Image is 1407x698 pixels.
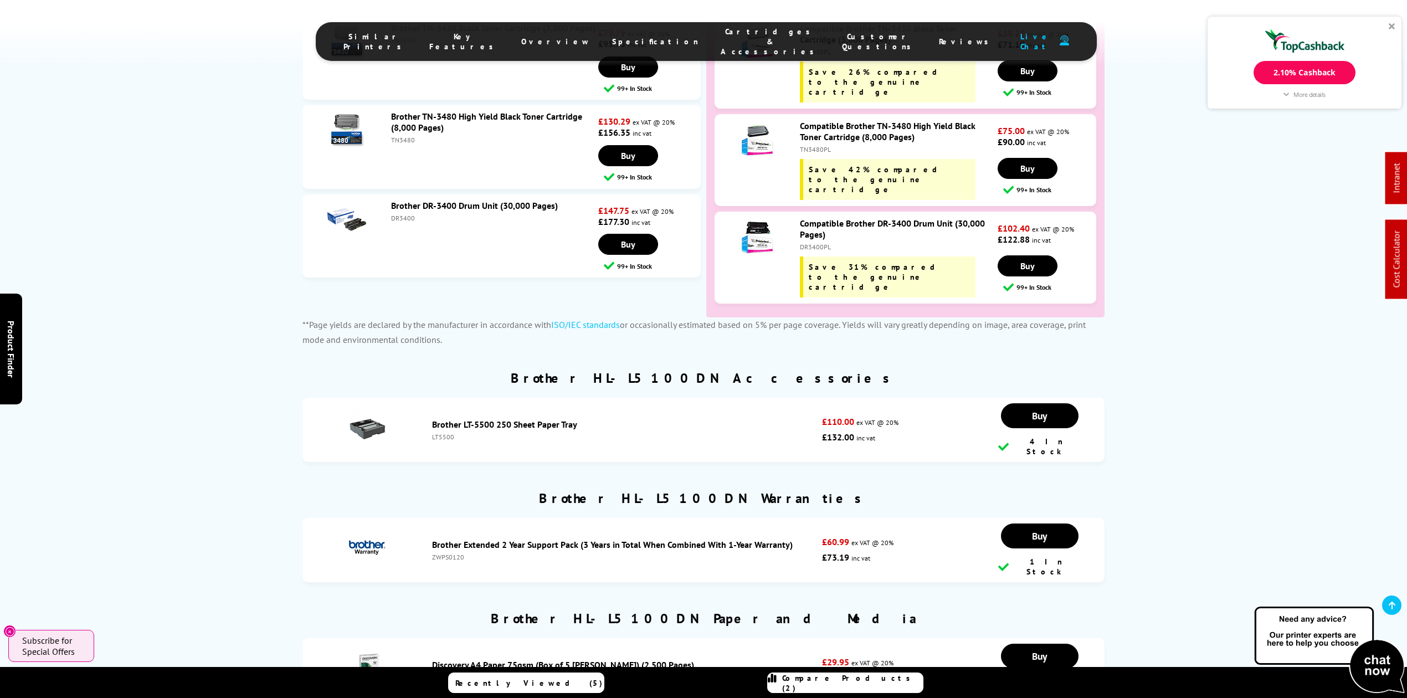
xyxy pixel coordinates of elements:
a: ISO/IEC standards [551,319,620,330]
img: Brother DR-3400 Drum Unit (30,000 Pages) [327,200,366,239]
a: Intranet [1391,163,1402,193]
span: Specification [612,37,699,47]
a: Cost Calculator [1391,231,1402,288]
span: Live Chat [1016,32,1054,52]
span: ex VAT @ 20% [631,207,674,215]
div: DR3400PL [800,243,995,251]
span: Save 26% compared to the genuine cartridge [809,67,948,97]
span: Subscribe for Special Offers [22,635,83,657]
span: ex VAT @ 20% [856,418,898,427]
a: Brother DR-3400 Drum Unit (30,000 Pages) [391,200,558,211]
strong: £177.30 [598,216,629,227]
a: Brother Extended 2 Year Support Pack (3 Years in Total When Combined With 1-Year Warranty) [432,539,793,550]
span: inc vat [851,554,870,562]
div: TN3480PL [800,145,995,153]
span: Product Finder [6,321,17,378]
span: ex VAT @ 20% [1032,225,1074,233]
img: Brother TN-3480 High Yield Black Toner Cartridge (8,000 Pages) [327,111,366,150]
span: Buy [621,150,635,161]
a: Brother LT-5500 250 Sheet Paper Tray [432,419,577,430]
div: 1 In Stock [998,557,1081,577]
span: Similar Printers [343,32,407,52]
div: DR3400 [391,214,595,222]
span: Overview [521,37,590,47]
span: Reviews [939,37,994,47]
span: Save 31% compared to the genuine cartridge [809,262,946,292]
span: inc vat [1032,236,1051,244]
div: 99+ In Stock [604,260,701,271]
a: Brother HL-L5100DN Warranties [539,490,868,507]
span: Buy [1020,260,1035,271]
a: Compatible Brother DR-3400 Drum Unit (30,000 Pages) [800,218,985,240]
div: 99+ In Stock [1003,184,1096,195]
span: Buy [1032,650,1047,663]
span: inc vat [631,218,650,227]
span: ex VAT @ 20% [633,118,675,126]
a: Brother TN-3480 High Yield Black Toner Cartridge (8,000 Pages) [391,111,582,133]
span: Save 42% compared to the genuine cartridge [809,165,948,194]
span: Buy [1020,65,1035,76]
span: inc vat [1027,138,1046,147]
button: Close [3,625,16,638]
a: Recently Viewed (5) [448,673,604,693]
span: Buy [621,61,635,73]
a: Compare Products (2) [767,673,923,693]
p: **Page yields are declared by the manufacturer in accordance with or occasionally estimated based... [302,317,1105,347]
strong: £130.29 [598,116,630,127]
strong: £102.40 [998,223,1030,234]
span: ex VAT @ 20% [851,538,894,547]
span: Cartridges & Accessories [721,27,820,57]
a: Compatible Brother TN-3480 High Yield Black Toner Cartridge (8,000 Pages) [800,120,975,142]
div: 99+ In Stock [604,172,701,182]
span: Compare Products (2) [782,673,923,693]
span: Buy [1032,409,1047,422]
img: Compatible Brother DR-3400 Drum Unit (30,000 Pages) [738,218,777,256]
div: LT5500 [432,433,817,441]
strong: £156.35 [598,127,630,138]
div: 4 In Stock [998,437,1081,456]
img: user-headset-duotone.svg [1060,35,1069,46]
strong: £73.19 [822,552,849,563]
strong: £75.00 [998,125,1025,136]
img: Brother LT-5500 250 Sheet Paper Tray [348,409,387,448]
span: Buy [1020,163,1035,174]
div: TN3480 [391,136,595,144]
strong: £132.00 [822,432,854,443]
a: Discovery A4 Paper 75gsm (Box of 5 [PERSON_NAME]) (2,500 Pages) [432,659,694,670]
span: ex VAT @ 20% [1027,127,1069,136]
img: Brother Extended 2 Year Support Pack (3 Years in Total When Combined With 1-Year Warranty) [348,530,387,568]
div: 99+ In Stock [1003,282,1096,292]
strong: £60.99 [822,536,849,547]
span: ex VAT @ 20% [851,659,894,667]
strong: £122.88 [998,234,1030,245]
strong: £90.00 [998,136,1025,147]
div: 99+ In Stock [1003,87,1096,97]
span: inc vat [856,434,875,442]
span: Buy [621,239,635,250]
div: ZWPS0120 [432,553,817,561]
div: 99+ In Stock [604,83,701,94]
span: Key Features [429,32,499,52]
strong: £147.75 [598,205,629,216]
span: Recently Viewed (5) [455,678,603,688]
img: Open Live Chat window [1252,605,1407,696]
img: Compatible Brother TN-3480 High Yield Black Toner Cartridge (8,000 Pages) [738,120,777,159]
strong: £110.00 [822,416,854,427]
h2: Brother HL-L5100DN Paper and Media [491,610,916,627]
strong: £29.95 [822,656,849,668]
span: Customer Questions [842,32,917,52]
span: inc vat [633,129,651,137]
img: Discovery A4 Paper 75gsm (Box of 5 Reams) (2,500 Pages) [348,650,387,689]
a: Brother HL-L5100DN Accessories [511,369,896,387]
span: Buy [1032,530,1047,542]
